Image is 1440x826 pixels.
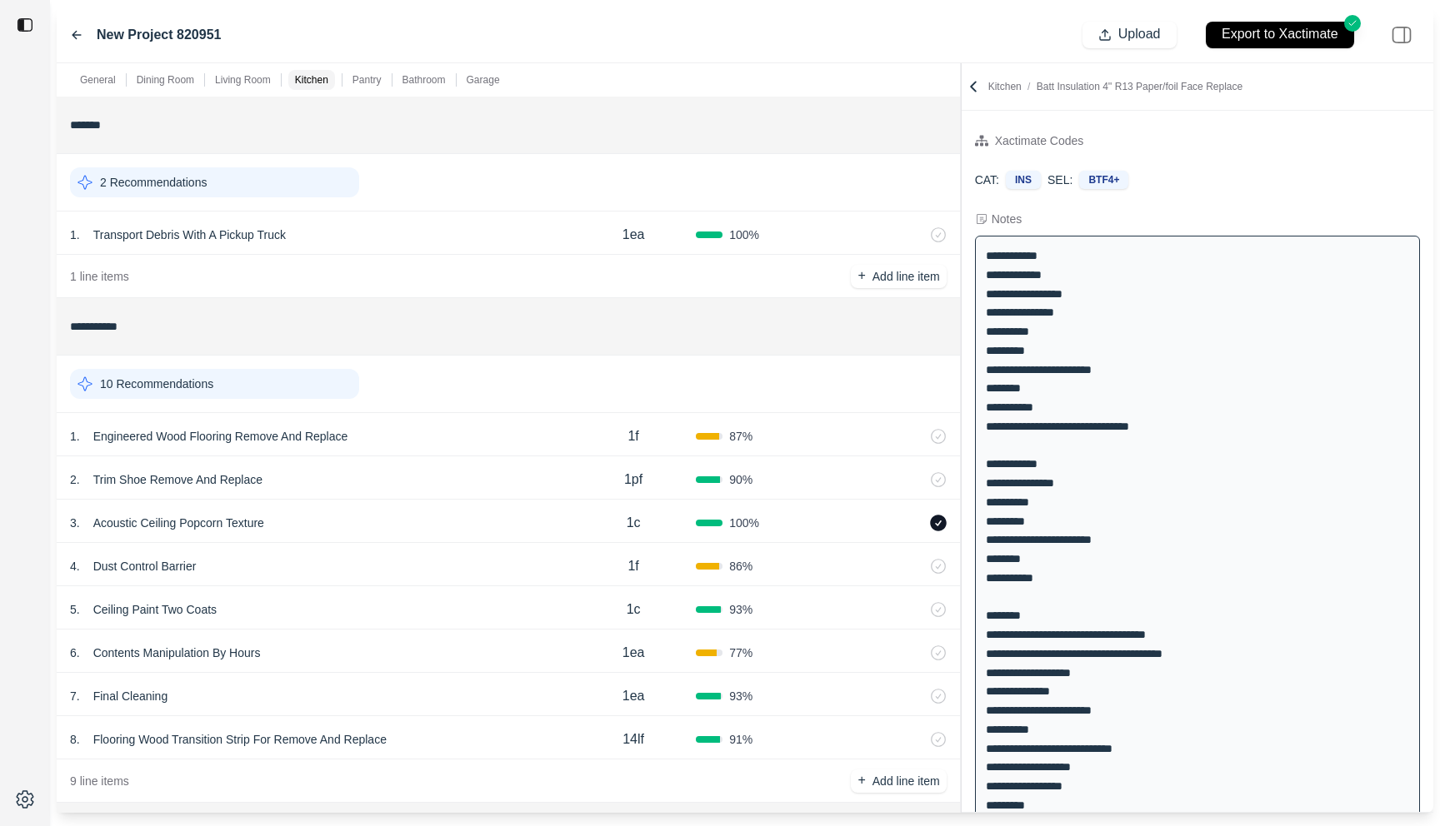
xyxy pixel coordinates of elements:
[729,226,759,243] span: 100 %
[1118,25,1161,44] p: Upload
[70,644,80,661] p: 6 .
[87,684,175,708] p: Final Cleaning
[627,600,641,619] p: 1c
[627,426,638,446] p: 1f
[729,515,759,531] span: 100 %
[17,17,33,33] img: toggle sidebar
[70,515,80,531] p: 3 .
[992,211,1022,227] div: Notes
[729,688,752,704] span: 93 %
[1037,81,1242,92] span: Batt Insulation 4'' R13 Paper/foil Face Replace
[1206,22,1354,48] button: Export to Xactimate
[1079,171,1128,189] div: BTF4+
[1082,22,1177,48] button: Upload
[622,225,645,245] p: 1ea
[622,686,645,706] p: 1ea
[87,728,393,751] p: Flooring Wood Transition Strip For Remove And Replace
[137,73,194,87] p: Dining Room
[1022,81,1037,92] span: /
[729,731,752,748] span: 91 %
[851,265,946,288] button: +Add line item
[70,268,129,285] p: 1 line items
[975,172,999,188] p: CAT:
[627,513,641,533] p: 1c
[857,266,865,286] p: +
[872,773,940,789] p: Add line item
[87,598,223,621] p: Ceiling Paint Two Coats
[70,731,80,748] p: 8 .
[87,641,267,664] p: Contents Manipulation By Hours
[87,511,271,535] p: Acoustic Ceiling Popcorn Texture
[729,644,752,661] span: 77 %
[857,771,865,790] p: +
[70,688,80,704] p: 7 .
[872,268,940,285] p: Add line item
[80,73,116,87] p: General
[1190,13,1370,56] button: Export to Xactimate
[87,468,269,491] p: Trim Shoe Remove And Replace
[352,73,382,87] p: Pantry
[729,601,752,618] span: 93 %
[70,601,80,618] p: 5 .
[100,174,207,191] p: 2 Recommendations
[988,80,1242,93] p: Kitchen
[100,376,213,392] p: 10 Recommendations
[70,773,129,789] p: 9 line items
[995,131,1084,151] div: Xactimate Codes
[729,428,752,445] span: 87 %
[1222,25,1338,44] p: Export to Xactimate
[97,25,221,45] label: New Project 820951
[1383,17,1420,53] img: right-panel.svg
[402,73,446,87] p: Bathroom
[87,425,355,448] p: Engineered Wood Flooring Remove And Replace
[70,428,80,445] p: 1 .
[622,643,645,663] p: 1ea
[70,558,80,575] p: 4 .
[70,226,80,243] p: 1 .
[295,73,328,87] p: Kitchen
[70,471,80,488] p: 2 .
[1006,171,1041,189] div: INS
[1047,172,1072,188] p: SEL:
[622,729,644,749] p: 14lf
[215,73,271,87] p: Living Room
[624,470,642,490] p: 1pf
[851,769,946,793] button: +Add line item
[627,556,638,576] p: 1f
[729,558,752,575] span: 86 %
[467,73,500,87] p: Garage
[729,471,752,488] span: 90 %
[87,555,203,578] p: Dust Control Barrier
[87,223,292,246] p: Transport Debris With A Pickup Truck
